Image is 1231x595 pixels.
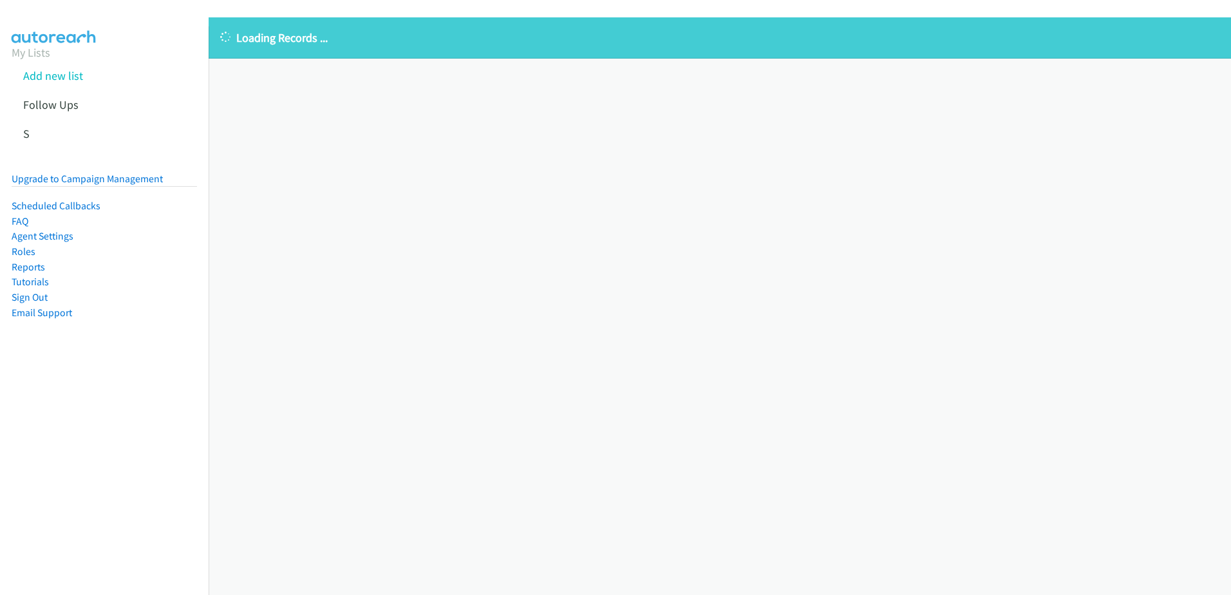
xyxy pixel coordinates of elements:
a: Upgrade to Campaign Management [12,173,163,185]
a: Tutorials [12,276,49,288]
a: Follow Ups [23,97,79,112]
a: Reports [12,261,45,273]
a: Email Support [12,307,72,319]
a: S [23,126,30,141]
a: Add new list [23,68,83,83]
p: Loading Records ... [220,29,1219,46]
a: FAQ [12,215,28,227]
a: Agent Settings [12,230,73,242]
a: Scheduled Callbacks [12,200,100,212]
a: Roles [12,245,35,258]
a: My Lists [12,45,50,60]
a: Sign Out [12,291,48,303]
